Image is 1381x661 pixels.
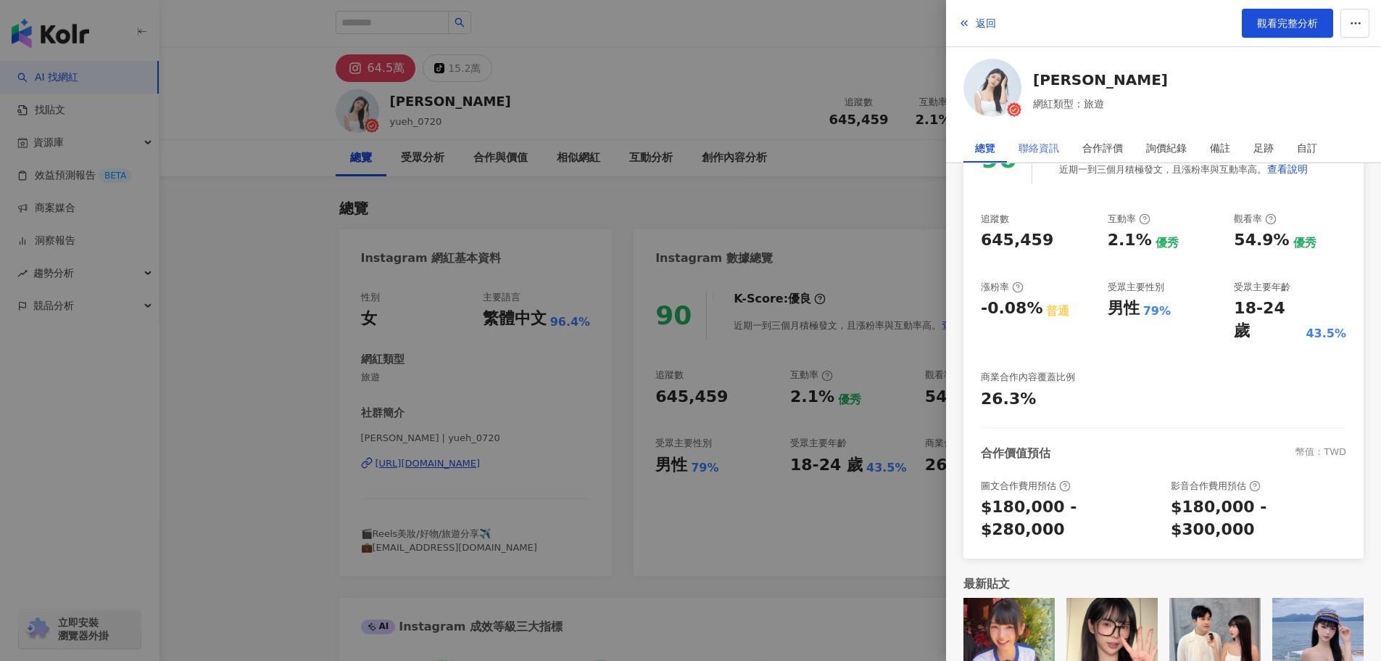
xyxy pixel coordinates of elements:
[1146,134,1187,163] div: 詢價紀錄
[1297,134,1317,163] div: 自訂
[963,59,1021,117] img: KOL Avatar
[1257,17,1318,29] span: 觀看完整分析
[1234,281,1290,294] div: 受眾主要年齡
[1108,281,1164,294] div: 受眾主要性別
[1234,229,1289,252] div: 54.9%
[981,281,1024,294] div: 漲粉率
[1306,326,1346,342] div: 43.5%
[1108,297,1140,320] div: 男性
[981,388,1036,411] div: 26.3%
[981,496,1156,541] div: $180,000 - $280,000
[1266,155,1309,184] button: 查看說明
[981,297,1042,320] div: -0.08%
[981,446,1050,461] div: 合作價值預估
[981,480,1071,493] div: 圖文合作費用預估
[963,576,1364,592] div: 最新貼文
[1293,235,1316,251] div: 優秀
[963,59,1021,122] a: KOL Avatar
[1082,134,1123,163] div: 合作評價
[976,17,996,29] span: 返回
[1171,480,1261,493] div: 影音合作費用預估
[1143,303,1171,319] div: 79%
[975,134,995,163] div: 總覽
[981,371,1075,384] div: 商業合作內容覆蓋比例
[1108,229,1152,252] div: 2.1%
[1033,70,1168,90] a: [PERSON_NAME]
[958,9,997,38] button: 返回
[981,213,1009,226] div: 追蹤數
[1059,155,1309,184] div: 近期一到三個月積極發文，且漲粉率與互動率高。
[1108,213,1150,226] div: 互動率
[1156,235,1179,251] div: 優秀
[1210,134,1230,163] div: 備註
[1171,496,1346,541] div: $180,000 - $300,000
[1046,303,1069,319] div: 普通
[1242,9,1333,38] a: 觀看完整分析
[1267,163,1308,175] span: 查看說明
[1253,134,1274,163] div: 足跡
[1234,213,1277,226] div: 觀看率
[1234,297,1302,342] div: 18-24 歲
[1019,134,1059,163] div: 聯絡資訊
[981,229,1053,252] div: 645,459
[1295,446,1346,461] div: 幣值：TWD
[1033,96,1168,112] span: 網紅類型：旅遊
